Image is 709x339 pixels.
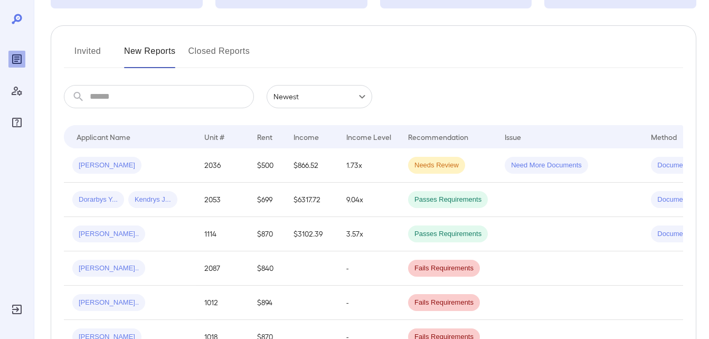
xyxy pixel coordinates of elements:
span: Need More Documents [505,161,588,171]
button: Invited [64,43,111,68]
td: 1.73x [338,148,400,183]
span: Kendrys J... [128,195,177,205]
td: $840 [249,251,285,286]
td: 2053 [196,183,249,217]
span: [PERSON_NAME].. [72,298,145,308]
div: Method [651,130,677,143]
span: [PERSON_NAME].. [72,229,145,239]
div: Income Level [346,130,391,143]
td: - [338,286,400,320]
div: Log Out [8,301,25,318]
div: Rent [257,130,274,143]
div: Recommendation [408,130,468,143]
div: Reports [8,51,25,68]
span: Fails Requirements [408,298,480,308]
span: Fails Requirements [408,263,480,274]
td: - [338,251,400,286]
td: 9.04x [338,183,400,217]
td: $866.52 [285,148,338,183]
td: 1114 [196,217,249,251]
button: New Reports [124,43,176,68]
td: $500 [249,148,285,183]
div: Issue [505,130,522,143]
span: [PERSON_NAME] [72,161,141,171]
div: Unit # [204,130,224,143]
div: Income [294,130,319,143]
div: Applicant Name [77,130,130,143]
td: $699 [249,183,285,217]
span: Passes Requirements [408,195,488,205]
td: 2036 [196,148,249,183]
span: [PERSON_NAME].. [72,263,145,274]
td: 1012 [196,286,249,320]
button: Closed Reports [188,43,250,68]
div: Newest [267,85,372,108]
td: 3.57x [338,217,400,251]
td: $894 [249,286,285,320]
span: Needs Review [408,161,465,171]
div: FAQ [8,114,25,131]
div: Manage Users [8,82,25,99]
td: $870 [249,217,285,251]
span: Dorarbys Y... [72,195,124,205]
td: 2087 [196,251,249,286]
td: $3102.39 [285,217,338,251]
td: $6317.72 [285,183,338,217]
span: Passes Requirements [408,229,488,239]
